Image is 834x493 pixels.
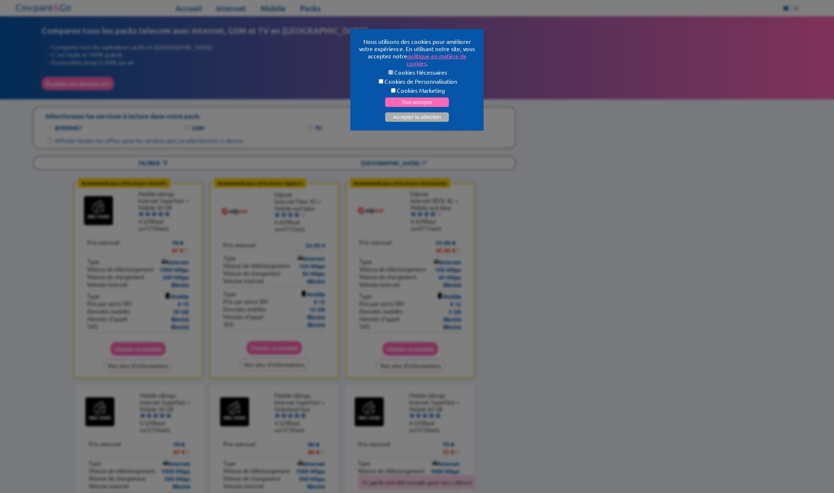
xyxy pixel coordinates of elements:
[359,69,475,76] label: Cookies Nécessaires
[391,88,396,93] input: Cookies Marketing
[385,112,449,122] button: Accepter la sélection
[388,70,393,75] input: Cookies Nécessaires
[359,78,475,85] label: Cookies de Personnalisation
[379,79,383,84] input: Cookies de Personnalisation
[359,38,475,67] p: Nous utilisons des cookies pour améliorer votre expérience. En utilisant notre site, vous accepte...
[359,87,475,94] label: Cookies Marketing
[407,52,467,67] a: politique en matière de cookies
[385,98,449,107] button: Tout accepter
